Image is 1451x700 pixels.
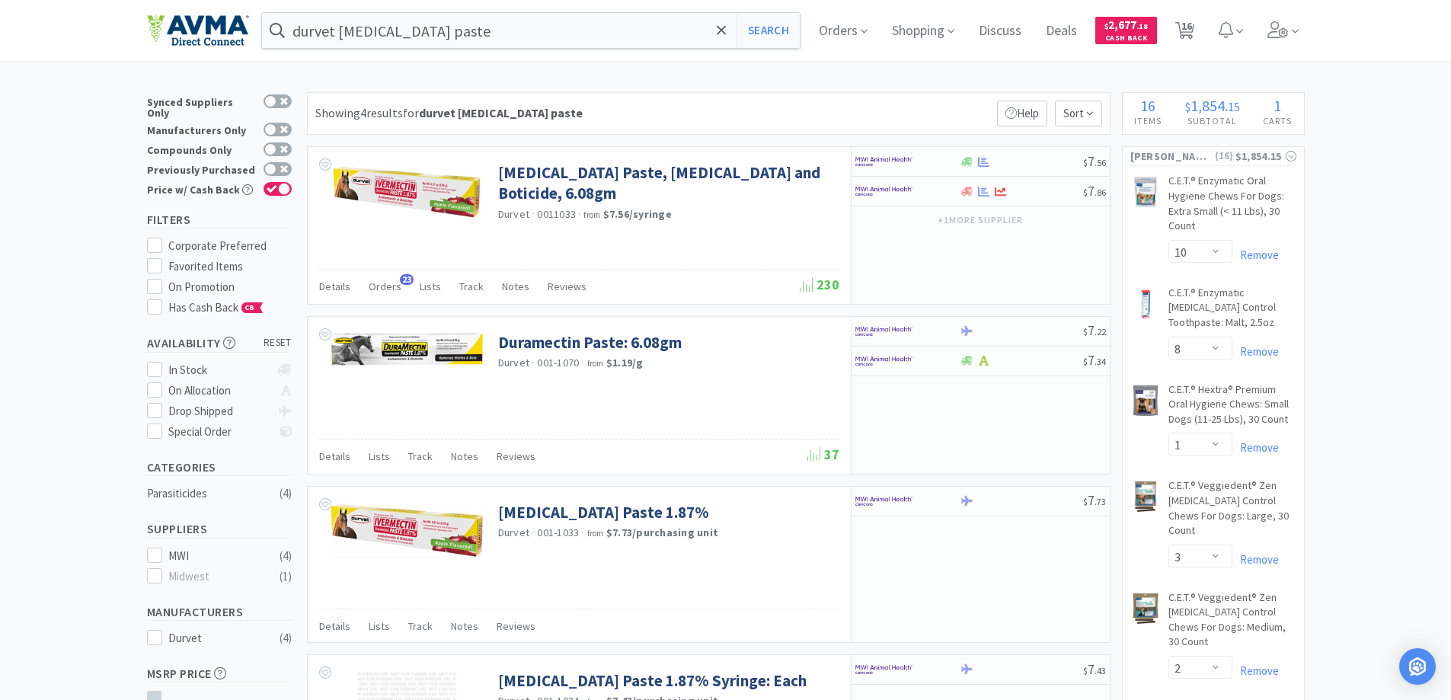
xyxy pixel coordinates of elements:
span: . 43 [1095,665,1106,676]
h4: Carts [1251,113,1304,128]
h5: Manufacturers [147,603,292,621]
span: Track [408,449,433,463]
span: $ [1083,356,1088,367]
span: from [587,358,604,369]
span: $ [1104,21,1108,31]
a: Durvet [498,207,530,221]
a: Remove [1232,344,1279,359]
img: 2da2a34d6ac148a0bd307580a532194f_51207.jpeg [1130,289,1161,319]
span: Sort [1055,101,1102,126]
a: 16 [1169,26,1200,40]
span: 7 [1083,182,1106,200]
span: for [403,105,583,120]
span: Details [319,280,350,293]
span: Track [408,619,433,633]
div: Compounds Only [147,142,256,155]
div: . [1173,98,1251,113]
div: Manufacturers Only [147,123,256,136]
span: 23 [400,274,414,285]
div: Midwest [168,567,263,586]
span: $ [1083,187,1088,198]
img: f6b2451649754179b5b4e0c70c3f7cb0_2.png [855,658,912,681]
div: ( 1 ) [280,567,292,586]
span: Reviews [497,449,535,463]
h4: Subtotal [1173,113,1251,128]
h5: Suppliers [147,520,292,538]
div: ( 4 ) [280,484,292,503]
span: $ [1083,157,1088,168]
img: 8c1ed4e339774fe9baa7676bb2b99a31_203205.png [331,502,483,558]
a: [MEDICAL_DATA] Paste 1.87% [498,502,709,523]
span: Has Cash Back [168,300,264,315]
strong: $7.56 / syringe [603,207,672,221]
a: Remove [1232,440,1279,455]
div: Favorited Items [168,257,292,276]
a: C.E.T.® Hextra® Premium Oral Hygiene Chews: Small Dogs (11-25 Lbs), 30 Count [1168,382,1296,433]
strong: $1.19 / g [606,356,644,369]
img: 715d3496b83944e5a01a68cc5aa2ef23_314360.jpeg [1130,593,1161,624]
span: 7 [1083,491,1106,509]
a: [MEDICAL_DATA] Paste 1.87% Syringe: Each [498,670,807,691]
div: Durvet [168,629,263,647]
strong: durvet [MEDICAL_DATA] paste [419,105,583,120]
span: 1 [1274,96,1281,115]
span: · [578,207,581,221]
a: C.E.T.® Enzymatic Oral Hygiene Chews For Dogs: Extra Small (< 11 Lbs), 30 Count [1168,174,1296,239]
span: . 18 [1136,21,1148,31]
div: Special Order [168,423,270,441]
a: C.E.T.® Veggiedent® Zen [MEDICAL_DATA] Control Chews For Dogs: Medium, 30 Count [1168,590,1296,656]
img: f6b2451649754179b5b4e0c70c3f7cb0_2.png [855,180,912,203]
span: 7 [1083,351,1106,369]
a: Durvet [498,356,530,369]
span: Reviews [497,619,535,633]
div: Drop Shipped [168,402,270,420]
span: 0011033 [537,207,576,221]
span: Orders [369,280,401,293]
span: . 56 [1095,157,1106,168]
img: f6b2451649754179b5b4e0c70c3f7cb0_2.png [855,350,912,372]
span: 1,854 [1191,96,1225,115]
span: Notes [502,280,529,293]
span: . 73 [1095,496,1106,507]
h5: MSRP Price [147,665,292,682]
img: e9113f278edb40728730b61e7da5643e_186683.png [331,332,483,366]
span: Reviews [548,280,586,293]
div: Previously Purchased [147,162,256,175]
div: ( 4 ) [280,547,292,565]
span: 7 [1083,152,1106,170]
span: $ [1185,99,1191,114]
span: 2,677 [1104,18,1148,32]
span: Details [319,449,350,463]
div: ( 4 ) [280,629,292,647]
a: $2,677.18Cash Back [1095,10,1157,51]
span: Notes [451,619,478,633]
span: from [583,209,600,220]
h4: Items [1123,113,1174,128]
div: Open Intercom Messenger [1399,648,1436,685]
a: Durvet [498,526,530,539]
img: c7294b203cd2444aae9dca46eeec11f0_314381.jpeg [1130,481,1161,512]
span: · [532,207,535,221]
img: f6b2451649754179b5b4e0c70c3f7cb0_2.png [855,320,912,343]
h5: Categories [147,459,292,476]
span: Lists [369,449,390,463]
span: . 22 [1095,326,1106,337]
a: Remove [1232,248,1279,262]
span: 15 [1228,99,1240,114]
a: Deals [1040,24,1083,38]
span: $ [1083,326,1088,337]
img: 4264667bbe9347d58e6ed43f70f40dab_51190.jpeg [1130,385,1161,416]
span: 7 [1083,321,1106,339]
input: Search by item, sku, manufacturer, ingredient, size... [262,13,801,48]
span: Details [319,619,350,633]
a: Duramectin Paste: 6.08gm [498,332,682,353]
button: +1more supplier [930,209,1030,231]
span: . 34 [1095,356,1106,367]
div: On Allocation [168,382,270,400]
span: 37 [807,446,839,463]
div: Showing 4 results [315,104,583,123]
span: Lists [369,619,390,633]
span: ( 16 ) [1213,149,1235,164]
span: from [587,528,604,539]
img: f6b2451649754179b5b4e0c70c3f7cb0_2.png [855,150,912,173]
